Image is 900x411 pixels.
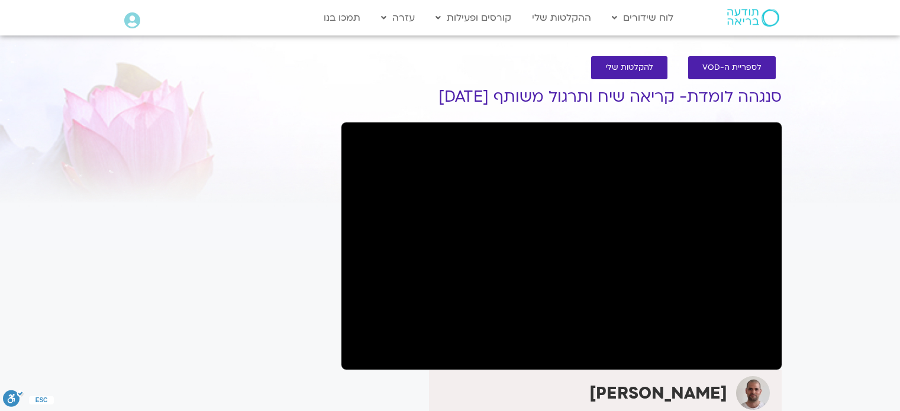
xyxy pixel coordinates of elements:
img: תודעה בריאה [727,9,779,27]
a: ההקלטות שלי [526,7,597,29]
span: להקלטות שלי [605,63,653,72]
span: לספריית ה-VOD [702,63,762,72]
a: לספריית ה-VOD [688,56,776,79]
a: קורסים ופעילות [430,7,517,29]
a: עזרה [375,7,421,29]
a: לוח שידורים [606,7,679,29]
a: תמכו בנו [318,7,366,29]
h1: סנגהה לומדת- קריאה שיח ותרגול משותף [DATE] [341,88,782,106]
a: להקלטות שלי [591,56,667,79]
img: דקל קנטי [736,376,770,410]
strong: [PERSON_NAME] [589,382,727,404]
